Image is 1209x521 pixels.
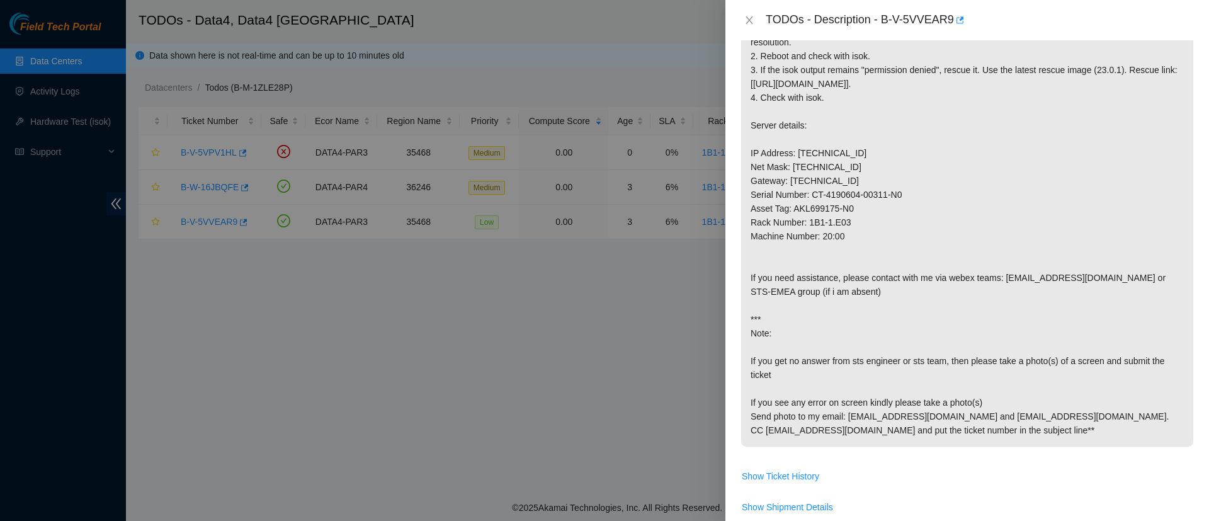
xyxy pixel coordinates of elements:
span: close [744,15,754,25]
div: TODOs - Description - B-V-5VVEAR9 [766,10,1194,30]
span: Show Shipment Details [742,500,833,514]
button: Show Ticket History [741,466,820,486]
span: Show Ticket History [742,469,819,483]
button: Close [741,14,758,26]
p: 1. Connect a monitor and look for any errors on screen. If you see any errors, report them in the... [741,12,1193,447]
button: Show Shipment Details [741,497,834,517]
